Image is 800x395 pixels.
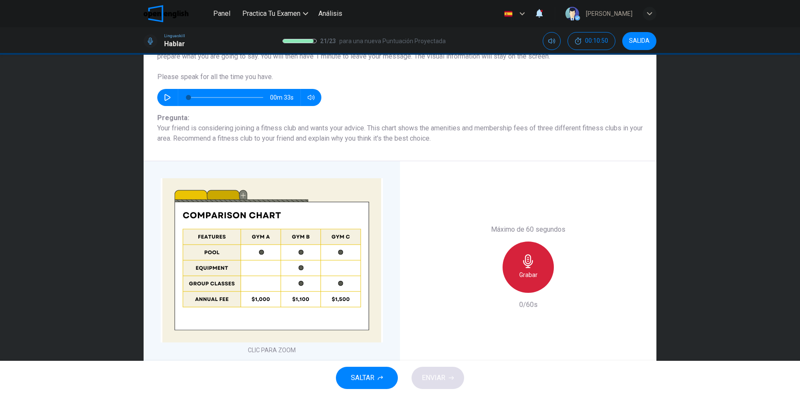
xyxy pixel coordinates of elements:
span: Linguaskill [164,33,185,39]
div: Silenciar [543,32,561,50]
img: undefined [161,178,383,342]
div: [PERSON_NAME] [586,9,632,19]
span: para una nueva Puntuación Proyectada [339,36,446,46]
h1: Hablar [164,39,185,49]
button: CLIC PARA ZOOM [244,344,299,356]
span: SALIDA [629,38,650,44]
button: 00:10:50 [568,32,615,50]
span: 21 / 23 [320,36,336,46]
h6: Grabar [519,270,538,280]
div: Pregunta : [157,113,643,123]
span: Please speak for all the time you have. [157,73,273,81]
button: Practica tu examen [239,6,312,21]
h6: Máximo de 60 segundos [491,224,565,235]
button: Análisis [315,6,346,21]
img: OpenEnglish logo [144,5,188,22]
img: es [503,11,514,17]
span: SALTAR [351,372,374,384]
span: 00:10:50 [585,38,608,44]
img: Profile picture [565,7,579,21]
span: Análisis [318,9,342,19]
button: SALTAR [336,367,398,389]
div: Ocultar [568,32,615,50]
span: Your friend is considering joining a fitness club and wants your advice. This chart shows the ame... [157,123,643,144]
a: OpenEnglish logo [144,5,208,22]
span: Practica tu examen [242,9,300,19]
span: Panel [213,9,230,19]
span: 00m 33s [270,89,300,106]
button: SALIDA [622,32,656,50]
button: Panel [208,6,235,21]
h6: 0/60s [519,300,538,310]
button: Grabar [503,242,554,293]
